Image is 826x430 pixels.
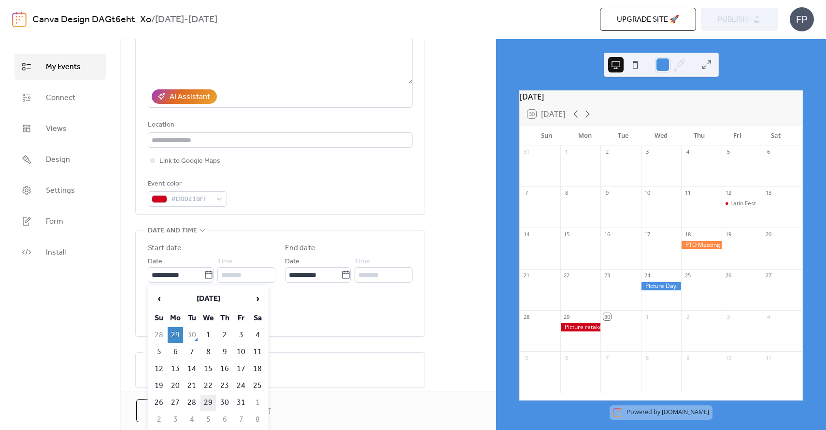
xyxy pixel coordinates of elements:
[151,327,167,343] td: 28
[520,91,802,102] div: [DATE]
[681,241,722,249] div: PTO Meeting
[217,256,233,268] span: Time
[170,91,210,103] div: AI Assistant
[684,148,691,156] div: 4
[14,115,106,142] a: Views
[603,230,611,238] div: 16
[46,216,63,228] span: Form
[523,148,530,156] div: 31
[46,154,70,166] span: Design
[171,194,212,205] span: #D0021BFF
[200,378,216,394] td: 22
[168,395,183,411] td: 27
[684,313,691,320] div: 2
[662,408,709,416] a: [DOMAIN_NAME]
[527,126,566,145] div: Sun
[250,289,265,308] span: ›
[644,354,651,361] div: 8
[641,282,682,290] div: Picture Day!
[200,327,216,343] td: 1
[152,89,217,104] button: AI Assistant
[250,327,265,343] td: 4
[46,123,67,135] span: Views
[151,310,167,326] th: Su
[14,208,106,234] a: Form
[217,327,232,343] td: 2
[151,344,167,360] td: 5
[168,310,183,326] th: Mo
[233,310,249,326] th: Fr
[200,344,216,360] td: 8
[725,230,732,238] div: 19
[159,156,220,167] span: Link to Google Maps
[684,272,691,279] div: 25
[152,289,166,308] span: ‹
[250,412,265,428] td: 8
[644,189,651,197] div: 10
[718,126,756,145] div: Fri
[604,126,642,145] div: Tue
[790,7,814,31] div: FP
[725,148,732,156] div: 5
[285,243,315,254] div: End date
[563,230,570,238] div: 15
[32,11,151,29] a: Canva Design DAGt6eht_Xo
[46,247,66,258] span: Install
[765,272,772,279] div: 27
[151,412,167,428] td: 2
[765,230,772,238] div: 20
[233,395,249,411] td: 31
[14,239,106,265] a: Install
[523,354,530,361] div: 5
[184,327,199,343] td: 30
[14,177,106,203] a: Settings
[217,344,232,360] td: 9
[184,395,199,411] td: 28
[151,361,167,377] td: 12
[523,230,530,238] div: 14
[603,313,611,320] div: 30
[233,327,249,343] td: 3
[168,288,249,309] th: [DATE]
[46,92,75,104] span: Connect
[603,189,611,197] div: 9
[151,378,167,394] td: 19
[148,178,225,190] div: Event color
[217,361,232,377] td: 16
[250,361,265,377] td: 18
[756,126,795,145] div: Sat
[233,361,249,377] td: 17
[644,148,651,156] div: 3
[644,272,651,279] div: 24
[200,361,216,377] td: 15
[148,256,162,268] span: Date
[250,310,265,326] th: Sa
[14,146,106,172] a: Design
[725,354,732,361] div: 10
[184,378,199,394] td: 21
[155,11,217,29] b: [DATE]-[DATE]
[725,313,732,320] div: 3
[722,200,762,208] div: Latin Fest
[563,189,570,197] div: 8
[136,399,199,422] button: Cancel
[151,11,155,29] b: /
[46,61,81,73] span: My Events
[12,12,27,27] img: logo
[200,395,216,411] td: 29
[233,378,249,394] td: 24
[563,354,570,361] div: 6
[217,412,232,428] td: 6
[617,14,679,26] span: Upgrade site 🚀
[148,225,197,237] span: Date and time
[680,126,718,145] div: Thu
[168,412,183,428] td: 3
[730,200,756,208] div: Latin Fest
[200,412,216,428] td: 5
[563,313,570,320] div: 29
[250,344,265,360] td: 11
[168,361,183,377] td: 13
[217,395,232,411] td: 30
[250,395,265,411] td: 1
